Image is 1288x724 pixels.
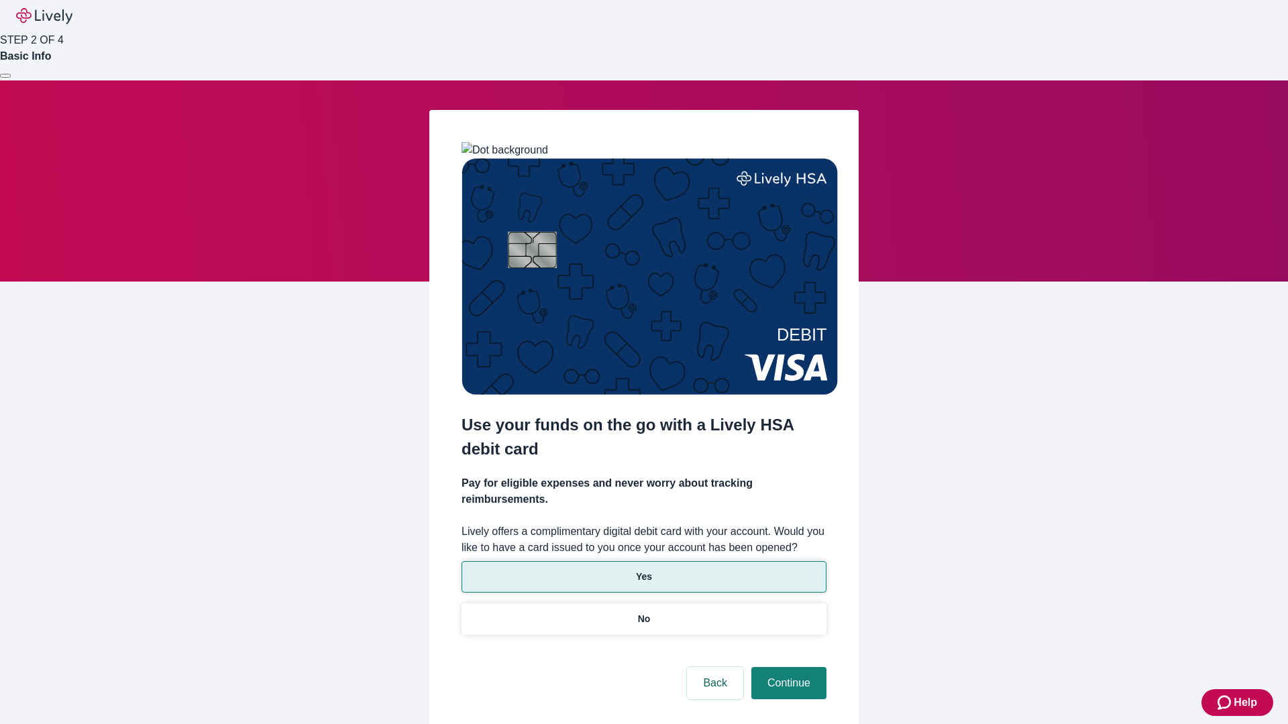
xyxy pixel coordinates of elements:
[462,158,838,395] img: Debit card
[462,524,826,556] label: Lively offers a complimentary digital debit card with your account. Would you like to have a card...
[687,667,743,699] button: Back
[751,667,826,699] button: Continue
[1201,689,1273,716] button: Zendesk support iconHelp
[1218,695,1234,711] svg: Zendesk support icon
[462,475,826,507] h4: Pay for eligible expenses and never worry about tracking reimbursements.
[636,570,652,584] p: Yes
[462,603,826,635] button: No
[462,561,826,593] button: Yes
[462,142,548,158] img: Dot background
[638,612,651,626] p: No
[16,8,72,24] img: Lively
[1234,695,1257,711] span: Help
[462,413,826,461] h2: Use your funds on the go with a Lively HSA debit card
